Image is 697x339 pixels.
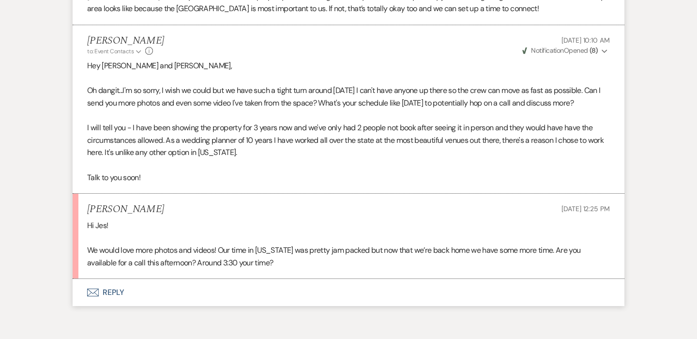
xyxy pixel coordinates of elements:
p: I will tell you - I have been showing the property for 3 years now and we've only had 2 people no... [87,122,610,159]
span: to: Event Contacts [87,47,134,55]
p: Hey [PERSON_NAME] and [PERSON_NAME], [87,60,610,72]
span: Opened [522,46,598,55]
p: Hi Jes! [87,219,610,232]
p: We would love more photos and videos! Our time in [US_STATE] was pretty jam packed but now that w... [87,244,610,269]
button: NotificationOpened (8) [521,46,610,56]
span: [DATE] 10:10 AM [561,36,610,45]
p: Talk to you soon! [87,171,610,184]
button: Reply [73,279,624,306]
span: [DATE] 12:25 PM [561,204,610,213]
h5: [PERSON_NAME] [87,203,164,216]
button: to: Event Contacts [87,47,143,56]
strong: ( 8 ) [590,46,598,55]
p: Oh dangit...I'm so sorry, I wish we could but we have such a tight turn around [DATE] I can't hav... [87,84,610,109]
span: Notification [531,46,563,55]
h5: [PERSON_NAME] [87,35,164,47]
